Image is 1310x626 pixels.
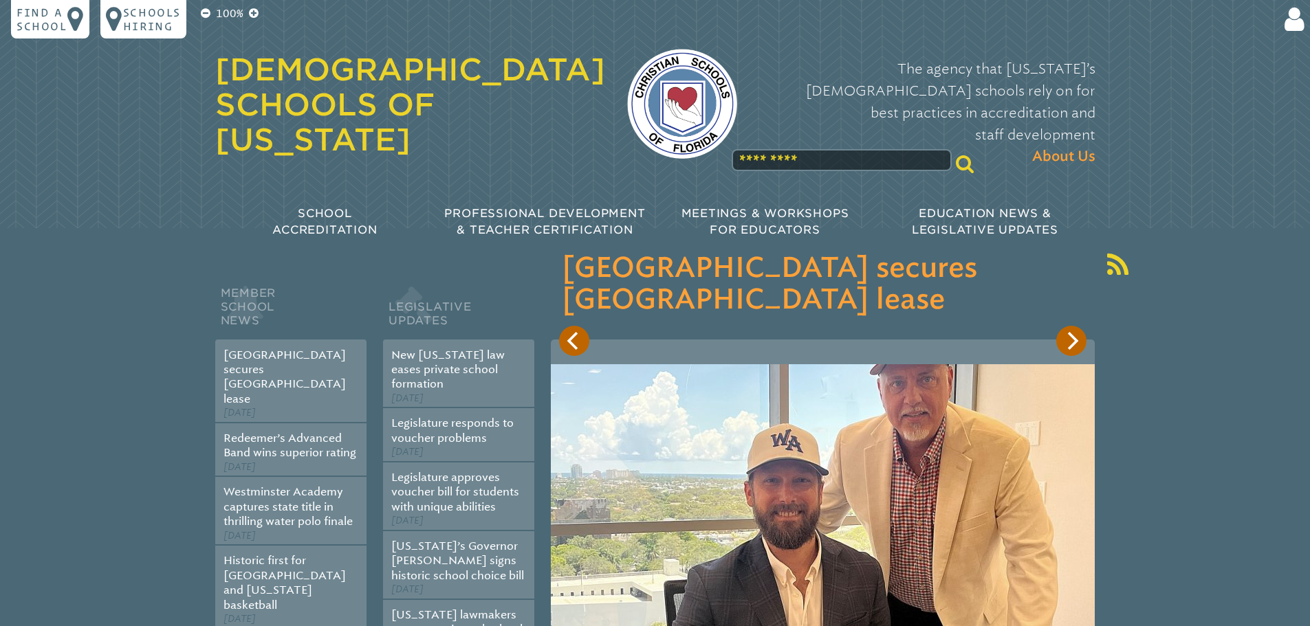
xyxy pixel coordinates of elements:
[391,515,424,526] span: [DATE]
[759,58,1095,168] p: The agency that [US_STATE]’s [DEMOGRAPHIC_DATA] schools rely on for best practices in accreditati...
[123,5,181,33] p: Schools Hiring
[272,207,377,236] span: School Accreditation
[559,326,589,356] button: Previous
[912,207,1058,236] span: Education News & Legislative Updates
[391,348,505,391] a: New [US_STATE] law eases private school formation
[223,432,356,459] a: Redeemer’s Advanced Band wins superior rating
[627,49,737,159] img: csf-logo-web-colors.png
[223,485,353,528] a: Westminster Academy captures state title in thrilling water polo finale
[223,461,256,473] span: [DATE]
[215,52,605,157] a: [DEMOGRAPHIC_DATA] Schools of [US_STATE]
[681,207,849,236] span: Meetings & Workshops for Educators
[223,530,256,541] span: [DATE]
[391,392,424,404] span: [DATE]
[223,554,346,611] a: Historic first for [GEOGRAPHIC_DATA] and [US_STATE] basketball
[383,283,534,339] h2: Legislative Updates
[223,348,346,405] a: [GEOGRAPHIC_DATA] secures [GEOGRAPHIC_DATA] lease
[444,207,645,236] span: Professional Development & Teacher Certification
[215,283,367,339] h2: Member School News
[17,5,67,33] p: Find a school
[1032,146,1095,168] span: About Us
[1056,326,1087,356] button: Next
[213,5,246,22] p: 100%
[223,613,256,625] span: [DATE]
[562,253,1084,316] h3: [GEOGRAPHIC_DATA] secures [GEOGRAPHIC_DATA] lease
[223,407,256,418] span: [DATE]
[391,583,424,595] span: [DATE]
[391,471,519,513] a: Legislature approves voucher bill for students with unique abilities
[391,539,524,582] a: [US_STATE]’s Governor [PERSON_NAME] signs historic school choice bill
[391,416,514,444] a: Legislature responds to voucher problems
[391,446,424,458] span: [DATE]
